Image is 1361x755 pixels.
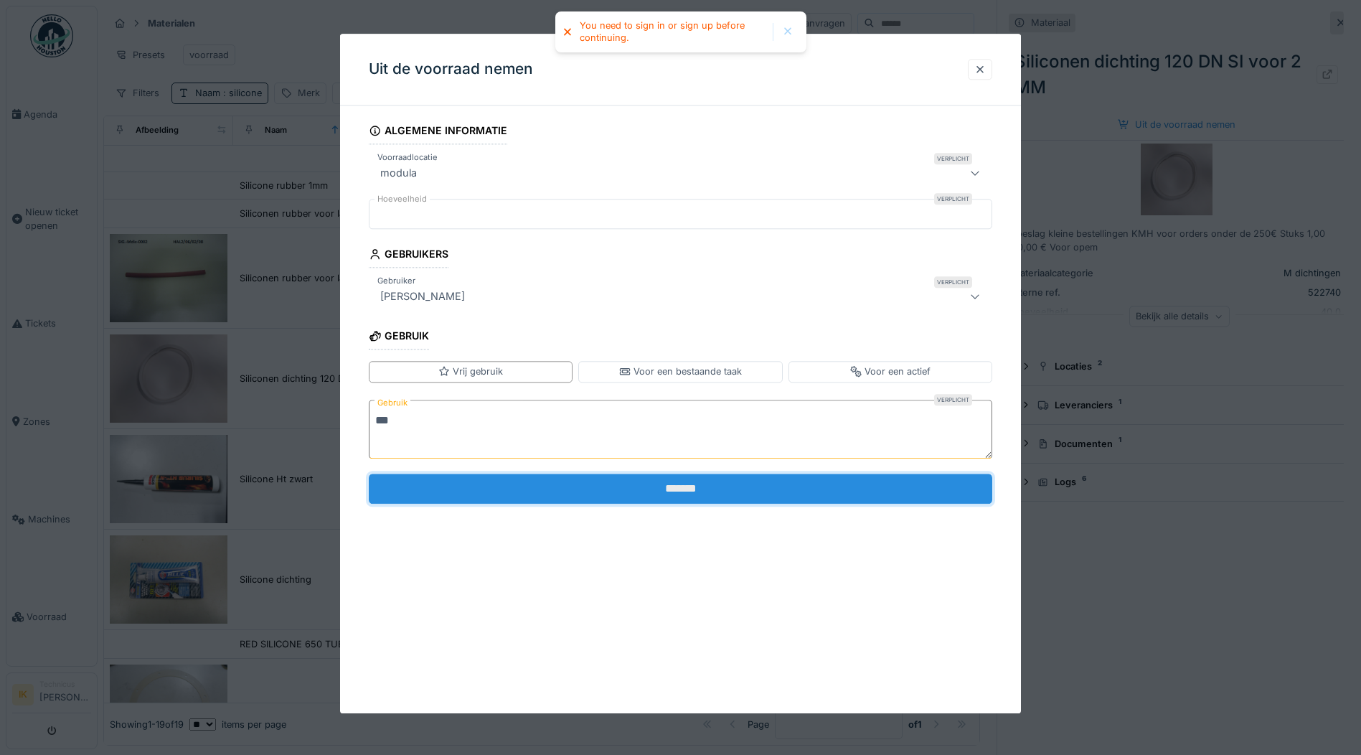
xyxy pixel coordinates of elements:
div: Voor een actief [850,365,931,379]
label: Gebruik [375,394,410,412]
label: Voorraadlocatie [375,151,441,164]
div: Verplicht [934,153,972,164]
div: Gebruikers [369,243,448,268]
div: You need to sign in or sign up before continuing. [579,20,765,44]
div: Algemene informatie [369,120,507,144]
div: [PERSON_NAME] [375,289,471,306]
div: modula [375,164,423,182]
div: Voor een bestaande taak [619,365,742,379]
div: Verplicht [934,193,972,205]
div: Vrij gebruik [438,365,503,379]
h3: Uit de voorraad nemen [369,60,533,78]
div: Gebruik [369,326,429,350]
div: Verplicht [934,394,972,405]
div: Verplicht [934,277,972,289]
label: Hoeveelheid [375,193,430,205]
label: Gebruiker [375,276,418,288]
